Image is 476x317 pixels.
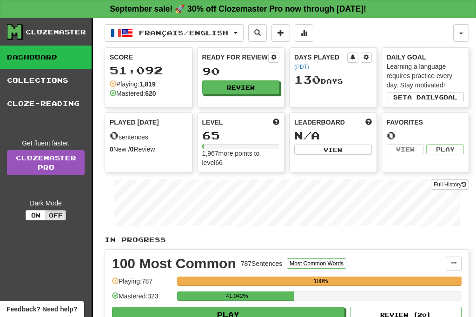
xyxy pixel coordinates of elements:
div: 1,967 more points to level 66 [202,149,280,167]
a: (PDT) [294,64,309,70]
div: Playing: [110,79,156,89]
div: Mastered: 323 [112,291,172,307]
span: Score more points to level up [273,118,279,127]
div: 41.042% [180,291,294,301]
span: N/A [294,129,320,142]
div: 100% [180,277,462,286]
button: Add sentence to collection [271,24,290,42]
a: ClozemasterPro [7,150,85,175]
span: Leaderboard [294,118,345,127]
button: View [387,144,424,154]
span: Played [DATE] [110,118,159,127]
div: Mastered: [110,89,156,98]
div: New / Review [110,145,187,154]
button: Play [426,144,464,154]
button: Full History [431,179,469,190]
div: Dark Mode [7,198,85,208]
div: Get fluent faster. [7,139,85,148]
div: 0 [387,130,464,141]
strong: September sale! 🚀 30% off Clozemaster Pro now through [DATE]! [110,4,366,13]
div: 90 [202,66,280,77]
button: View [294,145,372,155]
span: 0 [110,129,119,142]
div: Playing: 787 [112,277,172,292]
div: 65 [202,130,280,141]
div: Ready for Review [202,53,269,62]
div: Day s [294,74,372,86]
div: sentences [110,130,187,142]
span: Open feedback widget [7,304,77,314]
div: Learning a language requires practice every day. Stay motivated! [387,62,464,90]
strong: 0 [130,145,134,153]
strong: 0 [110,145,113,153]
p: In Progress [105,235,469,244]
span: This week in points, UTC [365,118,372,127]
button: Most Common Words [287,258,346,269]
button: Français/English [105,24,244,42]
button: More stats [295,24,313,42]
div: Score [110,53,187,62]
strong: 620 [145,90,156,97]
button: Seta dailygoal [387,92,464,102]
div: 787 Sentences [241,259,283,268]
span: Français / English [139,29,228,37]
div: 100 Most Common [112,257,236,271]
button: Review [202,80,280,94]
strong: 1,819 [139,80,156,88]
div: Favorites [387,118,464,127]
span: 130 [294,73,321,86]
span: a daily [407,94,439,100]
button: Search sentences [248,24,267,42]
div: 51,092 [110,65,187,76]
div: Days Played [294,53,347,71]
button: On [26,210,46,220]
div: Clozemaster [26,27,86,37]
button: Off [46,210,66,220]
span: Level [202,118,223,127]
div: Daily Goal [387,53,464,62]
